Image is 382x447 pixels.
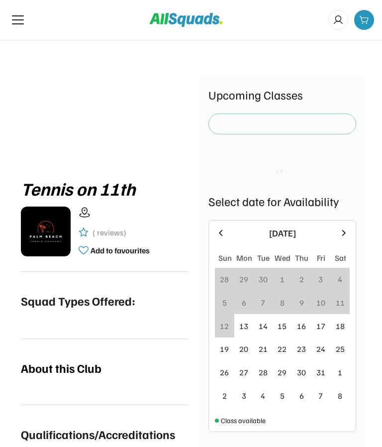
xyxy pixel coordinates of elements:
[239,320,248,332] div: 13
[239,273,248,285] div: 29
[21,76,189,167] img: yH5BAEAAAAALAAAAAABAAEAAAIBRAA7
[261,390,265,402] div: 4
[338,366,342,378] div: 1
[318,273,323,285] div: 3
[21,207,71,256] img: IMG_2979.png
[259,366,268,378] div: 28
[257,252,270,264] div: Tue
[335,252,346,264] div: Sat
[316,297,325,309] div: 10
[221,415,266,426] div: Class available
[220,343,229,355] div: 19
[259,343,268,355] div: 21
[21,292,135,310] div: Squad Types Offered:
[21,425,175,443] div: Qualifications/Accreditations
[299,390,304,402] div: 6
[318,390,323,402] div: 7
[297,366,306,378] div: 30
[280,390,285,402] div: 5
[316,320,325,332] div: 17
[299,297,304,309] div: 9
[280,297,285,309] div: 8
[278,366,286,378] div: 29
[242,297,246,309] div: 6
[21,179,189,199] div: Tennis on 11th
[299,273,304,285] div: 2
[297,343,306,355] div: 23
[93,226,126,238] div: ( reviews)
[336,343,345,355] div: 25
[338,390,342,402] div: 8
[259,320,268,332] div: 14
[316,343,325,355] div: 24
[239,343,248,355] div: 20
[338,273,342,285] div: 4
[220,320,229,332] div: 12
[336,320,345,332] div: 18
[218,252,232,264] div: Sun
[317,252,325,264] div: Fri
[220,273,229,285] div: 28
[275,252,290,264] div: Wed
[242,390,246,402] div: 3
[278,343,286,355] div: 22
[236,252,252,264] div: Mon
[297,320,306,332] div: 16
[278,320,286,332] div: 15
[220,366,229,378] div: 26
[259,273,268,285] div: 30
[239,366,248,378] div: 27
[91,244,150,256] div: Add to favourites
[336,297,345,309] div: 11
[316,366,325,378] div: 31
[295,252,308,264] div: Thu
[280,273,285,285] div: 1
[222,297,227,309] div: 5
[21,359,101,377] div: About this Club
[222,390,227,402] div: 2
[208,86,356,104] div: Upcoming Classes
[261,297,265,309] div: 7
[232,226,333,240] div: [DATE]
[208,192,356,210] div: Select date for Availability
